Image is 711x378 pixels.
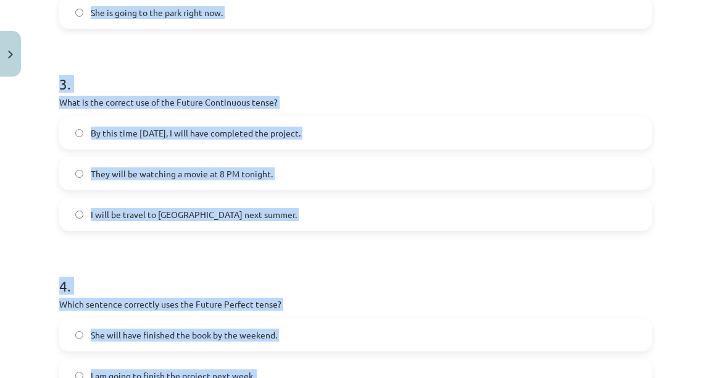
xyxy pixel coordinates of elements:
[91,127,301,140] span: By this time [DATE], I will have completed the project.
[59,298,652,311] p: Which sentence correctly uses the Future Perfect tense?
[75,129,83,137] input: By this time [DATE], I will have completed the project.
[59,256,652,294] h1: 4 .
[59,54,652,92] h1: 3 .
[91,208,297,221] span: I will be travel to [GEOGRAPHIC_DATA] next summer.
[75,331,83,339] input: She will have finished the book by the weekend.
[75,170,83,178] input: They will be watching a movie at 8 PM tonight.
[91,6,223,19] span: She is going to the park right now.
[59,96,652,109] p: What is the correct use of the Future Continuous tense?
[8,51,13,59] img: icon-close-lesson-0947bae3869378f0d4975bcd49f059093ad1ed9edebbc8119c70593378902aed.svg
[91,167,273,180] span: They will be watching a movie at 8 PM tonight.
[75,9,83,17] input: She is going to the park right now.
[91,329,277,342] span: She will have finished the book by the weekend.
[75,211,83,219] input: I will be travel to [GEOGRAPHIC_DATA] next summer.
